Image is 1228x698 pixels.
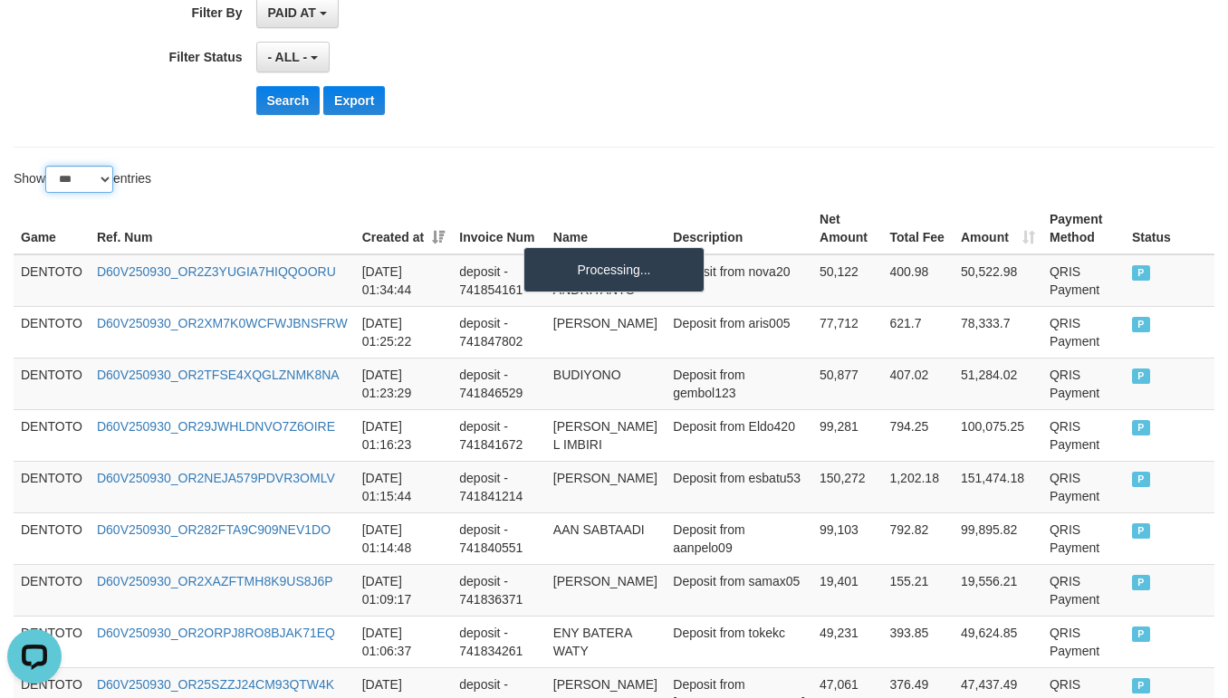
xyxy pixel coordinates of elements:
[452,358,546,409] td: deposit - 741846529
[546,358,666,409] td: BUDIYONO
[954,254,1042,307] td: 50,522.98
[666,358,812,409] td: Deposit from gembol123
[666,254,812,307] td: Deposit from nova20
[452,306,546,358] td: deposit - 741847802
[1042,616,1125,667] td: QRIS Payment
[452,512,546,564] td: deposit - 741840551
[954,409,1042,461] td: 100,075.25
[546,306,666,358] td: [PERSON_NAME]
[666,461,812,512] td: Deposit from esbatu53
[1125,203,1214,254] th: Status
[1042,358,1125,409] td: QRIS Payment
[452,461,546,512] td: deposit - 741841214
[666,306,812,358] td: Deposit from aris005
[97,264,336,279] a: D60V250930_OR2Z3YUGIA7HIQQOORU
[666,512,812,564] td: Deposit from aanpelo09
[323,86,385,115] button: Export
[882,358,954,409] td: 407.02
[954,358,1042,409] td: 51,284.02
[546,409,666,461] td: [PERSON_NAME] L IMBIRI
[452,564,546,616] td: deposit - 741836371
[7,7,62,62] button: Open LiveChat chat widget
[954,616,1042,667] td: 49,624.85
[546,203,666,254] th: Name
[1132,678,1150,693] span: PAID
[812,306,882,358] td: 77,712
[355,254,453,307] td: [DATE] 01:34:44
[882,409,954,461] td: 794.25
[355,409,453,461] td: [DATE] 01:16:23
[812,564,882,616] td: 19,401
[666,564,812,616] td: Deposit from samax05
[546,461,666,512] td: [PERSON_NAME]
[666,409,812,461] td: Deposit from Eldo420
[97,626,335,640] a: D60V250930_OR2ORPJ8RO8BJAK71EQ
[97,677,334,692] a: D60V250930_OR25SZZJ24CM93QTW4K
[1042,461,1125,512] td: QRIS Payment
[882,512,954,564] td: 792.82
[97,522,331,537] a: D60V250930_OR282FTA9C909NEV1DO
[546,564,666,616] td: [PERSON_NAME]
[1042,512,1125,564] td: QRIS Payment
[812,254,882,307] td: 50,122
[14,616,90,667] td: DENTOTO
[355,616,453,667] td: [DATE] 01:06:37
[452,409,546,461] td: deposit - 741841672
[355,306,453,358] td: [DATE] 01:25:22
[14,358,90,409] td: DENTOTO
[546,512,666,564] td: AAN SABTAADI
[954,564,1042,616] td: 19,556.21
[882,564,954,616] td: 155.21
[1132,265,1150,281] span: PAID
[14,461,90,512] td: DENTOTO
[954,461,1042,512] td: 151,474.18
[1132,523,1150,539] span: PAID
[882,306,954,358] td: 621.7
[1042,564,1125,616] td: QRIS Payment
[1132,317,1150,332] span: PAID
[666,616,812,667] td: Deposit from tokekc
[256,42,330,72] button: - ALL -
[954,512,1042,564] td: 99,895.82
[666,203,812,254] th: Description
[90,203,355,254] th: Ref. Num
[14,203,90,254] th: Game
[45,166,113,193] select: Showentries
[812,203,882,254] th: Net Amount
[954,306,1042,358] td: 78,333.7
[1042,409,1125,461] td: QRIS Payment
[1132,626,1150,642] span: PAID
[1042,306,1125,358] td: QRIS Payment
[882,203,954,254] th: Total Fee
[812,616,882,667] td: 49,231
[812,409,882,461] td: 99,281
[97,574,333,588] a: D60V250930_OR2XAZFTMH8K9US8J6P
[97,368,340,382] a: D60V250930_OR2TFSE4XQGLZNMK8NA
[882,461,954,512] td: 1,202.18
[882,616,954,667] td: 393.85
[355,564,453,616] td: [DATE] 01:09:17
[97,471,335,485] a: D60V250930_OR2NEJA579PDVR3OMLV
[355,512,453,564] td: [DATE] 01:14:48
[452,616,546,667] td: deposit - 741834261
[1132,420,1150,435] span: PAID
[14,306,90,358] td: DENTOTO
[1132,368,1150,384] span: PAID
[954,203,1042,254] th: Amount: activate to sort column ascending
[355,461,453,512] td: [DATE] 01:15:44
[1132,575,1150,590] span: PAID
[523,247,705,292] div: Processing...
[14,166,151,193] label: Show entries
[268,5,316,20] span: PAID AT
[452,203,546,254] th: Invoice Num
[1042,254,1125,307] td: QRIS Payment
[14,512,90,564] td: DENTOTO
[452,254,546,307] td: deposit - 741854161
[812,461,882,512] td: 150,272
[355,358,453,409] td: [DATE] 01:23:29
[355,203,453,254] th: Created at: activate to sort column ascending
[14,564,90,616] td: DENTOTO
[14,254,90,307] td: DENTOTO
[1042,203,1125,254] th: Payment Method
[97,316,348,330] a: D60V250930_OR2XM7K0WCFWJBNSFRW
